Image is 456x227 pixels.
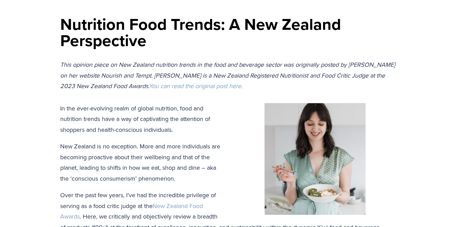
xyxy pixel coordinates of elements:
em: This opinion piece on New Zealand nutrition trends in the food and beverage sector was originally... [60,60,397,90]
a: You can read the original post here. [149,82,243,90]
h1: Nutrition Food Trends: A New Zealand Perspective [60,16,396,48]
p: New Zealand is no exception. More and more individuals are becoming proactive about their wellbei... [60,141,396,184]
p: In the ever-evolving realm of global nutrition, food and nutrition trends have a way of captivati... [60,103,396,135]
